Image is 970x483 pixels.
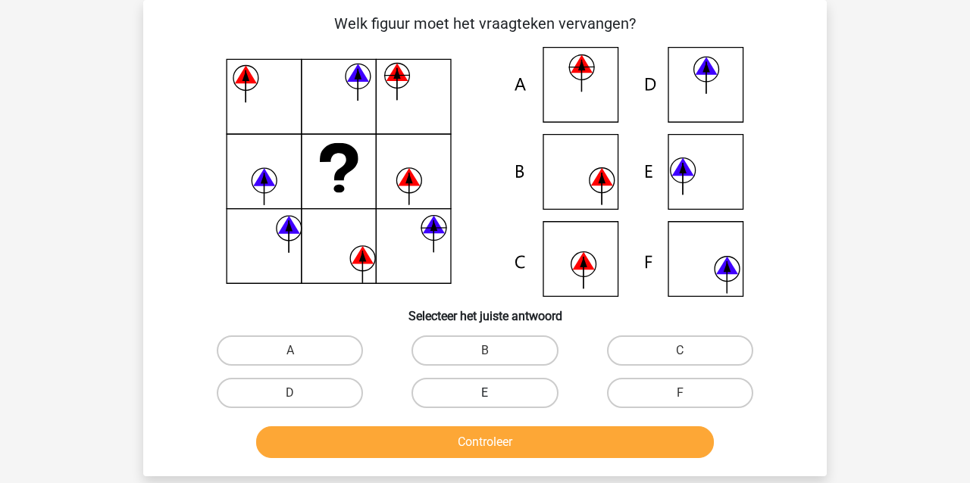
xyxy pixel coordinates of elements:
[167,297,803,323] h6: Selecteer het juiste antwoord
[411,378,558,408] label: E
[411,335,558,366] label: B
[167,12,803,35] p: Welk figuur moet het vraagteken vervangen?
[607,335,753,366] label: C
[217,335,363,366] label: A
[607,378,753,408] label: F
[256,426,715,458] button: Controleer
[217,378,363,408] label: D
